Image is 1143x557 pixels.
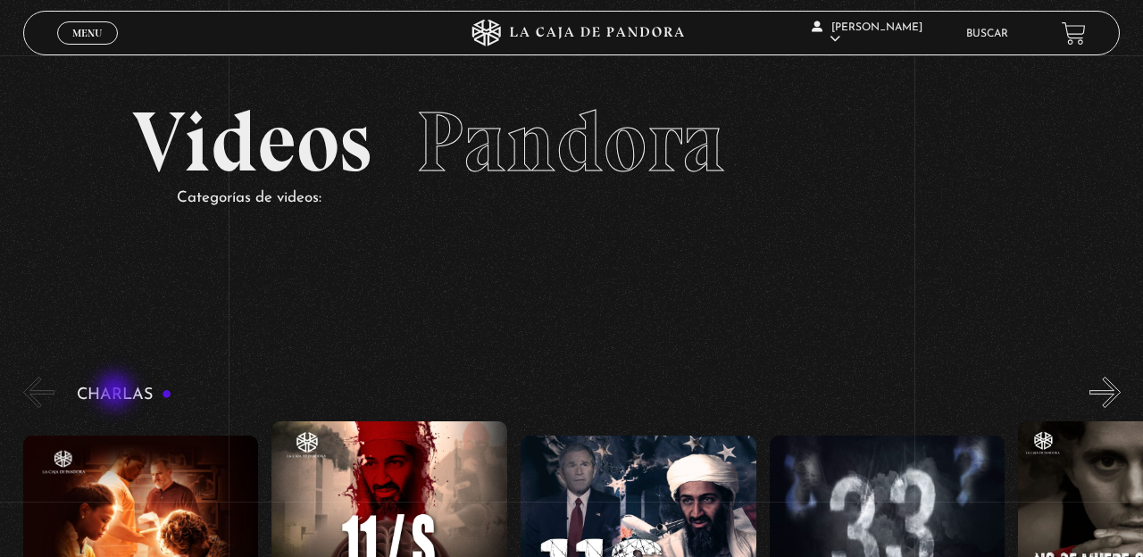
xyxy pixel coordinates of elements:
a: View your shopping cart [1062,21,1086,46]
span: Cerrar [67,43,109,55]
button: Next [1089,377,1121,408]
span: [PERSON_NAME] [812,22,922,45]
h3: Charlas [77,387,172,403]
button: Previous [23,377,54,408]
span: Menu [72,28,102,38]
span: Pandora [416,91,725,193]
h2: Videos [132,100,1010,185]
p: Categorías de videos: [177,185,1010,212]
a: Buscar [966,29,1008,39]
